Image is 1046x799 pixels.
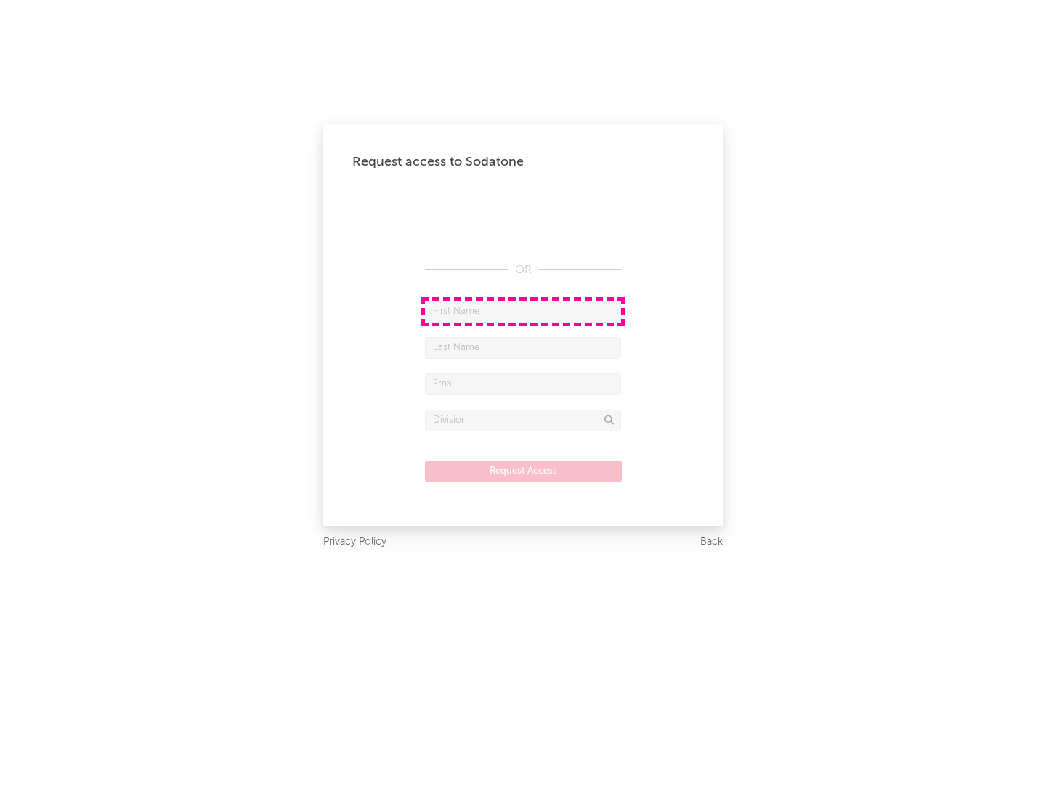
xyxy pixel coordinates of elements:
[352,153,694,171] div: Request access to Sodatone
[425,261,621,279] div: OR
[425,410,621,431] input: Division
[425,301,621,323] input: First Name
[425,461,622,482] button: Request Access
[425,373,621,395] input: Email
[425,337,621,359] input: Last Name
[700,533,723,551] a: Back
[323,533,386,551] a: Privacy Policy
